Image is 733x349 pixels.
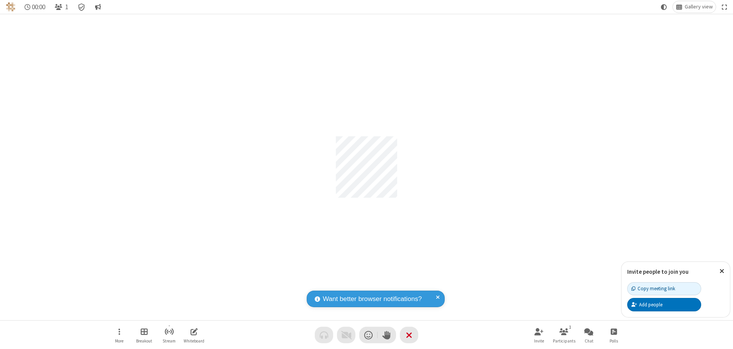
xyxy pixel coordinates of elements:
[65,3,68,11] span: 1
[627,268,689,275] label: Invite people to join you
[610,339,618,343] span: Polls
[21,1,49,13] div: Timer
[528,324,551,346] button: Invite participants (Alt+I)
[359,327,378,343] button: Send a reaction
[92,1,104,13] button: Conversation
[552,324,575,346] button: Open participant list
[32,3,45,11] span: 00:00
[158,324,181,346] button: Start streaming
[184,339,204,343] span: Whiteboard
[567,324,574,331] div: 1
[136,339,152,343] span: Breakout
[182,324,205,346] button: Open shared whiteboard
[337,327,355,343] button: Video
[627,298,701,311] button: Add people
[51,1,71,13] button: Open participant list
[719,1,730,13] button: Fullscreen
[115,339,123,343] span: More
[323,294,422,304] span: Want better browser notifications?
[133,324,156,346] button: Manage Breakout Rooms
[315,327,333,343] button: Audio problem - check your Internet connection or call by phone
[658,1,670,13] button: Using system theme
[534,339,544,343] span: Invite
[553,339,575,343] span: Participants
[585,339,593,343] span: Chat
[6,2,15,12] img: QA Selenium DO NOT DELETE OR CHANGE
[577,324,600,346] button: Open chat
[602,324,625,346] button: Open poll
[631,285,675,292] div: Copy meeting link
[163,339,176,343] span: Stream
[378,327,396,343] button: Raise hand
[714,262,730,281] button: Close popover
[108,324,131,346] button: Open menu
[400,327,418,343] button: End or leave meeting
[685,4,713,10] span: Gallery view
[74,1,89,13] div: Meeting details Encryption enabled
[627,282,701,295] button: Copy meeting link
[673,1,716,13] button: Change layout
